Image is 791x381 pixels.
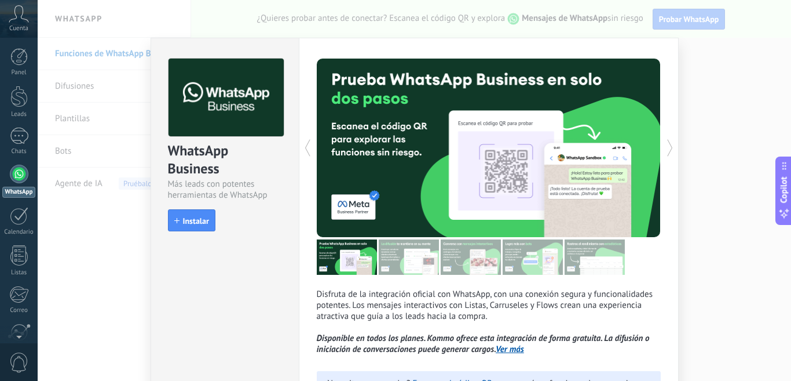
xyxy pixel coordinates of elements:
[503,240,563,275] img: tour_image_62c9952fc9cf984da8d1d2aa2c453724.png
[2,228,36,236] div: Calendario
[2,148,36,155] div: Chats
[168,209,215,231] button: Instalar
[441,240,501,275] img: tour_image_1009fe39f4f058b759f0df5a2b7f6f06.png
[496,344,524,355] a: Ver más
[317,333,650,355] i: Disponible en todos los planes. Kommo ofrece esta integración de forma gratuita. La difusión o in...
[2,269,36,277] div: Listas
[379,240,439,275] img: tour_image_cc27419dad425b0ae96c2716632553fa.png
[183,217,209,225] span: Instalar
[565,240,625,275] img: tour_image_cc377002d0016b7ebaeb4dbe65cb2175.png
[2,187,35,198] div: WhatsApp
[9,25,28,32] span: Cuenta
[317,289,661,355] p: Disfruta de la integración oficial con WhatsApp, con una conexión segura y funcionalidades potent...
[2,307,36,314] div: Correo
[168,179,282,201] div: Más leads con potentes herramientas de WhatsApp
[168,141,282,179] div: WhatsApp Business
[778,176,790,203] span: Copilot
[2,111,36,118] div: Leads
[2,69,36,77] div: Panel
[169,59,284,137] img: logo_main.png
[317,240,377,275] img: tour_image_7a4924cebc22ed9e3259523e50fe4fd6.png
